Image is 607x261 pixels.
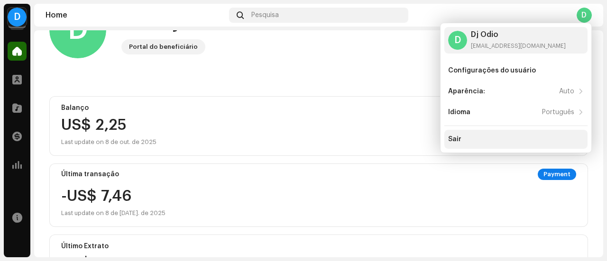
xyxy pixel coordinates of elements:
div: Last update on 8 de out. de 2025 [61,136,576,148]
div: Aparência: [448,88,485,95]
div: Payment [538,169,576,180]
div: Dj Ódio [471,31,566,38]
div: D [448,31,467,50]
re-m-nav-item: Configurações do usuário [444,61,588,80]
div: Configurações do usuário [448,67,536,74]
re-m-nav-item: Aparência: [444,82,588,101]
div: Sair [448,135,461,143]
div: Português [542,108,574,116]
div: Auto [559,88,574,95]
span: Pesquisa [251,11,279,19]
div: [EMAIL_ADDRESS][DOMAIN_NAME] [471,42,566,50]
re-m-nav-item: Sair [444,130,588,149]
div: D [8,8,27,27]
div: Último Extrato [61,243,576,250]
re-o-card-value: Balanço [49,96,588,156]
div: Última transação [61,171,119,178]
div: Balanço [61,104,576,112]
div: Idioma [448,108,470,116]
div: Portal do beneficiário [129,41,198,53]
div: Last update on 8 de [DATE]. de 2025 [61,207,166,219]
div: Home [46,11,225,19]
re-m-nav-item: Idioma [444,103,588,122]
div: D [577,8,592,23]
